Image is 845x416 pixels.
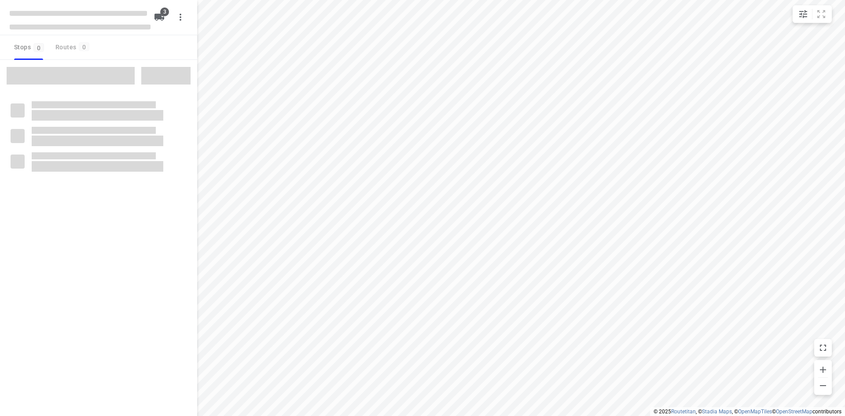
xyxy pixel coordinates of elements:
[776,409,812,415] a: OpenStreetMap
[794,5,812,23] button: Map settings
[654,409,841,415] li: © 2025 , © , © © contributors
[793,5,832,23] div: small contained button group
[702,409,732,415] a: Stadia Maps
[671,409,696,415] a: Routetitan
[738,409,772,415] a: OpenMapTiles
